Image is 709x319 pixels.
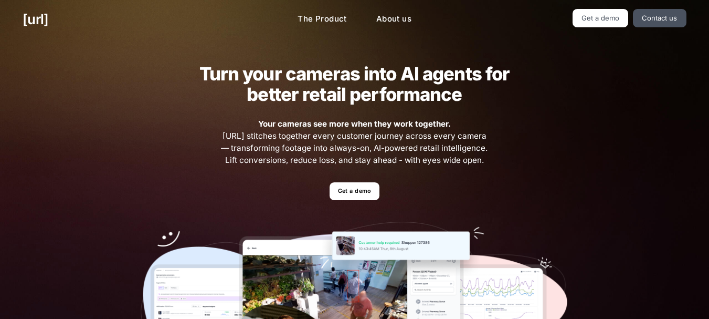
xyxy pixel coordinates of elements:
strong: Your cameras see more when they work together. [258,119,451,129]
a: About us [368,9,420,29]
a: The Product [289,9,355,29]
a: [URL] [23,9,48,29]
a: Contact us [633,9,686,27]
h2: Turn your cameras into AI agents for better retail performance [183,64,526,105]
a: Get a demo [330,182,379,201]
a: Get a demo [573,9,629,27]
span: [URL] stitches together every customer journey across every camera — transforming footage into al... [220,118,490,166]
